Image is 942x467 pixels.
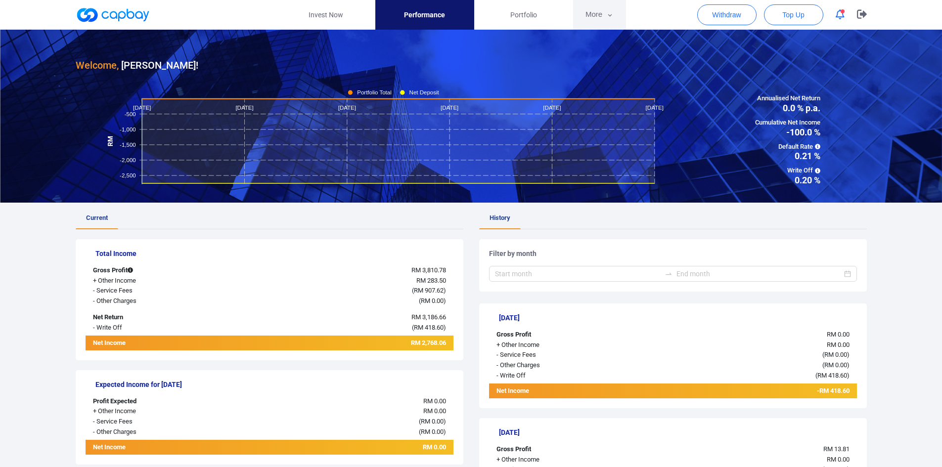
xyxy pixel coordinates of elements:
div: Net Income [86,338,239,350]
div: - Write Off [86,323,239,333]
span: Default Rate [755,142,820,152]
tspan: -500 [124,111,135,117]
div: + Other Income [86,276,239,286]
h5: [DATE] [499,313,857,322]
div: - Service Fees [86,417,239,427]
span: RM 418.60 [817,372,847,379]
tspan: [DATE] [543,105,561,111]
span: RM 3,810.78 [411,266,446,274]
div: ( ) [239,296,453,306]
span: RM 0.00 [827,341,850,348]
div: Net Income [489,386,642,398]
h3: [PERSON_NAME] ! [76,57,198,73]
div: ( ) [642,371,857,381]
div: ( ) [239,323,453,333]
input: Start month [495,268,661,279]
span: Annualised Net Return [755,93,820,104]
div: Profit Expected [86,396,239,407]
span: RM 907.62 [414,287,444,294]
span: RM 0.00 [423,407,446,415]
tspan: -1,000 [120,126,136,132]
span: RM 0.00 [421,428,444,435]
tspan: -2,000 [120,157,136,163]
span: RM 0.00 [421,297,444,304]
span: RM 0.00 [824,361,847,369]
tspan: [DATE] [235,105,253,111]
div: Net Return [86,312,239,323]
span: 0.20 % [755,176,820,185]
tspan: [DATE] [133,105,151,111]
tspan: [DATE] [441,105,458,111]
div: + Other Income [86,406,239,417]
tspan: Portfolio Total [357,89,392,95]
div: ( ) [239,286,453,296]
div: Gross Profit [86,265,239,276]
button: Withdraw [697,4,757,25]
div: - Other Charges [86,427,239,437]
tspan: -2,500 [120,172,136,178]
span: RM 283.50 [416,277,446,284]
span: -100.0 % [755,128,820,137]
span: Portfolio [510,9,537,20]
div: ( ) [642,350,857,360]
div: - Service Fees [489,350,642,360]
tspan: RM [106,136,114,146]
span: Current [86,214,108,221]
span: Top Up [782,10,804,20]
div: Net Income [86,442,239,455]
span: Write Off [755,166,820,176]
span: Performance [404,9,445,20]
div: ( ) [239,427,453,437]
div: - Other Charges [86,296,239,306]
span: RM 0.00 [827,331,850,338]
span: 0.21 % [755,152,820,161]
span: -RM 418.60 [817,387,850,394]
div: ( ) [642,360,857,371]
h5: Filter by month [489,249,857,258]
h5: Total Income [95,249,453,258]
tspan: [DATE] [645,105,663,111]
tspan: -1,500 [120,142,136,148]
div: + Other Income [489,455,642,465]
button: Top Up [764,4,823,25]
span: RM 3,186.66 [411,313,446,321]
div: Gross Profit [489,330,642,340]
span: RM 0.00 [423,443,446,451]
h5: [DATE] [499,428,857,437]
div: ( ) [239,417,453,427]
span: RM 0.00 [423,397,446,405]
input: End month [676,268,842,279]
h5: Expected Income for [DATE] [95,380,453,389]
span: Cumulative Net Income [755,118,820,128]
span: History [490,214,510,221]
div: - Write Off [489,371,642,381]
span: RM 0.00 [421,418,444,425]
span: Welcome, [76,59,119,71]
span: RM 2,768.06 [411,339,446,346]
tspan: Net Deposit [409,89,439,95]
div: + Other Income [489,340,642,350]
span: RM 13.81 [823,445,850,453]
tspan: [DATE] [338,105,356,111]
span: RM 418.60 [414,324,444,331]
div: - Service Fees [86,286,239,296]
span: to [665,270,673,278]
div: Gross Profit [489,444,642,455]
span: RM 0.00 [827,456,850,463]
span: swap-right [665,270,673,278]
span: RM 0.00 [824,351,847,358]
span: 0.0 % p.a. [755,104,820,113]
div: - Other Charges [489,360,642,371]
